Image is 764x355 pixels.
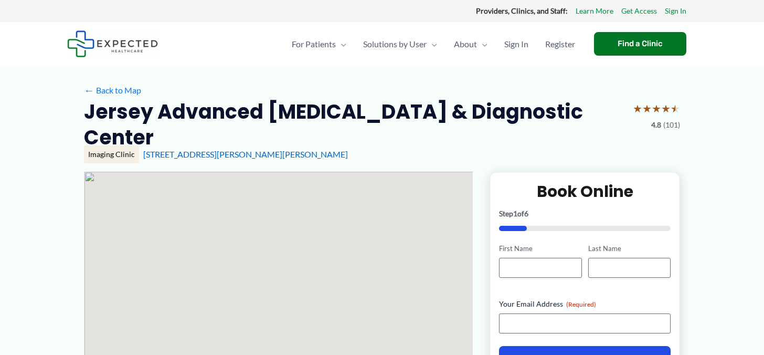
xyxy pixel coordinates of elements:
[363,26,427,62] span: Solutions by User
[537,26,583,62] a: Register
[355,26,445,62] a: Solutions by UserMenu Toggle
[499,210,671,217] p: Step of
[621,4,657,18] a: Get Access
[292,26,336,62] span: For Patients
[445,26,496,62] a: AboutMenu Toggle
[633,99,642,118] span: ★
[477,26,487,62] span: Menu Toggle
[504,26,528,62] span: Sign In
[84,82,141,98] a: ←Back to Map
[576,4,613,18] a: Learn More
[588,244,671,254] label: Last Name
[454,26,477,62] span: About
[671,99,680,118] span: ★
[499,181,671,202] h2: Book Online
[661,99,671,118] span: ★
[67,30,158,57] img: Expected Healthcare Logo - side, dark font, small
[496,26,537,62] a: Sign In
[84,99,624,151] h2: Jersey Advanced [MEDICAL_DATA] & Diagnostic Center
[84,145,139,163] div: Imaging Clinic
[665,4,686,18] a: Sign In
[84,85,94,95] span: ←
[283,26,355,62] a: For PatientsMenu Toggle
[513,209,517,218] span: 1
[663,118,680,132] span: (101)
[566,300,596,308] span: (Required)
[651,118,661,132] span: 4.8
[594,32,686,56] a: Find a Clinic
[524,209,528,218] span: 6
[642,99,652,118] span: ★
[499,299,671,309] label: Your Email Address
[476,6,568,15] strong: Providers, Clinics, and Staff:
[499,244,581,254] label: First Name
[652,99,661,118] span: ★
[336,26,346,62] span: Menu Toggle
[545,26,575,62] span: Register
[283,26,583,62] nav: Primary Site Navigation
[427,26,437,62] span: Menu Toggle
[143,149,348,159] a: [STREET_ADDRESS][PERSON_NAME][PERSON_NAME]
